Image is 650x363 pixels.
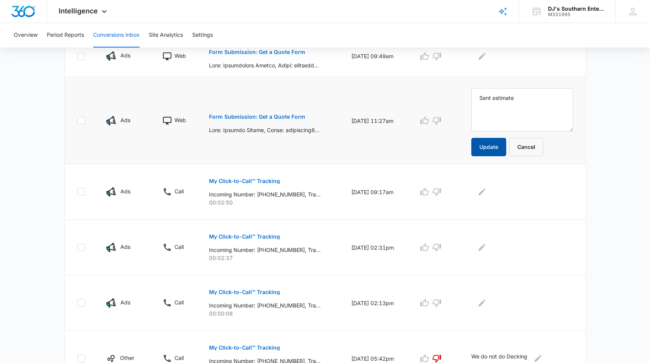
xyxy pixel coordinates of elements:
[120,298,130,306] p: Ads
[342,35,409,77] td: [DATE] 09:49am
[342,275,409,331] td: [DATE] 02:13pm
[209,49,305,55] p: Form Submission: Get a Quote Form
[174,298,184,306] p: Call
[174,243,184,251] p: Call
[476,241,488,253] button: Edit Comments
[209,246,321,254] p: Incoming Number: [PHONE_NUMBER], Tracking Number: [PHONE_NUMBER], Ring To: [PHONE_NUMBER], Caller...
[209,309,333,317] p: 00:00:08
[342,164,409,220] td: [DATE] 09:17am
[209,227,280,246] button: My Click-to-Call™ Tracking
[209,283,280,301] button: My Click-to-Call™ Tracking
[548,6,604,12] div: account name
[209,190,321,198] p: Incoming Number: [PHONE_NUMBER], Tracking Number: [PHONE_NUMBER], Ring To: [PHONE_NUMBER], Caller...
[174,116,186,124] p: Web
[209,108,305,126] button: Form Submission: Get a Quote Form
[174,187,184,195] p: Call
[509,138,543,156] button: Cancel
[209,178,280,184] p: My Click-to-Call™ Tracking
[209,198,333,206] p: 00:02:50
[209,126,321,134] p: Lore: Ipsumdo Sitame, Conse: adipiscing82@elits.doe, Tempo: 5638107553, Incididu: Utlaboree Dolor...
[471,88,573,132] textarea: Sent estimate
[548,12,604,17] div: account id
[209,43,305,61] button: Form Submission: Get a Quote Form
[476,50,488,62] button: Edit Comments
[14,23,38,47] button: Overview
[342,77,409,164] td: [DATE] 11:27am
[476,186,488,198] button: Edit Comments
[209,114,305,119] p: Form Submission: Get a Quote Form
[120,116,130,124] p: Ads
[120,354,134,362] p: Other
[192,23,213,47] button: Settings
[120,187,130,195] p: Ads
[209,234,280,239] p: My Click-to-Call™ Tracking
[93,23,140,47] button: Conversions Inbox
[209,338,280,357] button: My Click-to-Call™ Tracking
[59,7,98,15] span: Intelligence
[471,138,506,156] button: Update
[342,220,409,275] td: [DATE] 02:31pm
[120,51,130,59] p: Ads
[476,297,488,309] button: Edit Comments
[209,61,321,69] p: Lore: Ipsumdolors Ametco, Adipi: elitseddo@eiusm.tem, Incid: 0327300592, Utlabore: Etdolorem Aliq...
[174,354,184,362] p: Call
[174,52,186,60] p: Web
[149,23,183,47] button: Site Analytics
[120,243,130,251] p: Ads
[47,23,84,47] button: Period Reports
[209,345,280,350] p: My Click-to-Call™ Tracking
[209,254,333,262] p: 00:02:37
[209,172,280,190] button: My Click-to-Call™ Tracking
[209,301,321,309] p: Incoming Number: [PHONE_NUMBER], Tracking Number: [PHONE_NUMBER], Ring To: [PHONE_NUMBER], Caller...
[209,289,280,295] p: My Click-to-Call™ Tracking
